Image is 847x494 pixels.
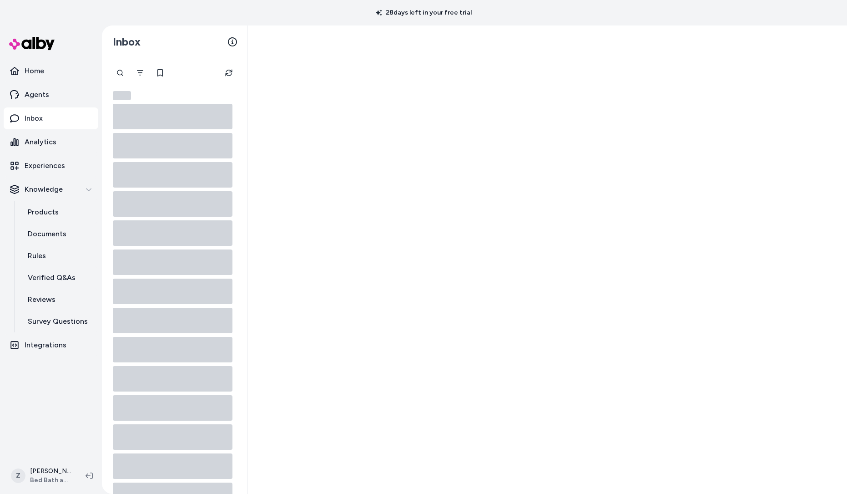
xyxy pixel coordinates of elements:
[19,267,98,289] a: Verified Q&As
[28,250,46,261] p: Rules
[25,113,43,124] p: Inbox
[28,272,76,283] p: Verified Q&As
[370,8,477,17] p: 28 days left in your free trial
[131,64,149,82] button: Filter
[30,467,71,476] p: [PERSON_NAME]
[4,107,98,129] a: Inbox
[113,35,141,49] h2: Inbox
[28,207,59,218] p: Products
[25,137,56,148] p: Analytics
[4,155,98,177] a: Experiences
[5,461,78,490] button: Z[PERSON_NAME]Bed Bath and Beyond
[19,223,98,245] a: Documents
[19,245,98,267] a: Rules
[25,66,44,76] p: Home
[9,37,55,50] img: alby Logo
[4,60,98,82] a: Home
[19,201,98,223] a: Products
[28,316,88,327] p: Survey Questions
[19,289,98,311] a: Reviews
[19,311,98,332] a: Survey Questions
[25,184,63,195] p: Knowledge
[25,340,66,351] p: Integrations
[4,334,98,356] a: Integrations
[30,476,71,485] span: Bed Bath and Beyond
[4,178,98,200] button: Knowledge
[11,469,25,483] span: Z
[28,294,55,305] p: Reviews
[25,89,49,100] p: Agents
[25,160,65,171] p: Experiences
[28,229,66,239] p: Documents
[220,64,238,82] button: Refresh
[4,84,98,106] a: Agents
[4,131,98,153] a: Analytics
